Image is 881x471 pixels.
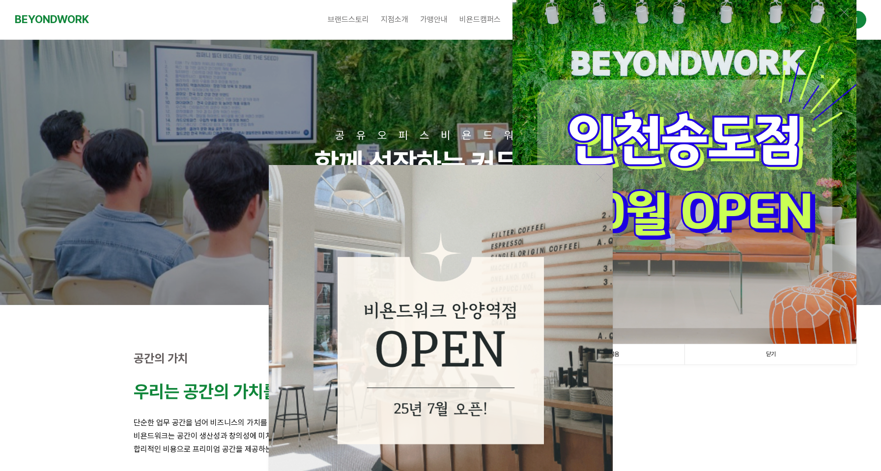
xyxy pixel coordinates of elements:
a: 닫기 [684,344,856,364]
p: 단순한 업무 공간을 넘어 비즈니스의 가치를 높이는 영감의 공간을 만듭니다. [134,416,748,429]
span: 지점소개 [381,15,408,24]
a: 비상주사무실 [507,7,560,32]
a: 브랜드스토리 [322,7,375,32]
p: 합리적인 비용으로 프리미엄 공간을 제공하는 것이 비욘드워크의 철학입니다. [134,443,748,456]
a: 비욘드캠퍼스 [454,7,507,32]
a: 가맹안내 [414,7,454,32]
span: 비욘드캠퍼스 [459,15,501,24]
span: 가맹안내 [420,15,448,24]
a: BEYONDWORK [15,10,89,28]
strong: 공간의 가치 [134,351,188,365]
p: 비욘드워크는 공간이 생산성과 창의성에 미치는 영향을 잘 알고 있습니다. [134,429,748,443]
a: 지점소개 [375,7,414,32]
strong: 우리는 공간의 가치를 높입니다. [134,381,348,402]
span: 브랜드스토리 [328,15,369,24]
